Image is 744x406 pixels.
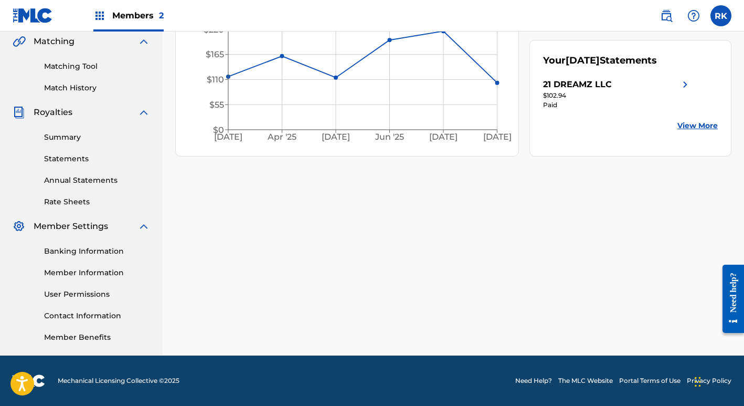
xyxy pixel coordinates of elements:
[44,332,150,343] a: Member Benefits
[44,82,150,93] a: Match History
[710,5,731,26] div: User Menu
[543,54,657,68] div: Your Statements
[44,267,150,278] a: Member Information
[44,289,150,300] a: User Permissions
[695,366,701,398] div: Drag
[660,9,673,22] img: search
[679,78,692,91] img: right chevron icon
[207,75,224,85] tspan: $110
[558,376,613,386] a: The MLC Website
[112,9,164,22] span: Members
[204,25,224,35] tspan: $220
[44,61,150,72] a: Matching Tool
[137,35,150,48] img: expand
[566,55,600,66] span: [DATE]
[44,132,150,143] a: Summary
[13,220,25,233] img: Member Settings
[619,376,681,386] a: Portal Terms of Use
[375,132,404,142] tspan: Jun '25
[34,106,72,119] span: Royalties
[13,106,25,119] img: Royalties
[209,100,224,110] tspan: $55
[543,78,612,91] div: 21 DREAMZ LLC
[44,196,150,207] a: Rate Sheets
[159,11,164,20] span: 2
[34,35,75,48] span: Matching
[137,220,150,233] img: expand
[687,376,731,386] a: Privacy Policy
[44,310,150,321] a: Contact Information
[13,35,26,48] img: Matching
[429,132,458,142] tspan: [DATE]
[656,5,677,26] a: Public Search
[683,5,704,26] div: Help
[692,356,744,406] iframe: Chat Widget
[44,175,150,186] a: Annual Statements
[213,125,224,135] tspan: $0
[515,376,552,386] a: Need Help?
[543,78,692,110] a: 21 DREAMZ LLCright chevron icon$102.94Paid
[214,132,242,142] tspan: [DATE]
[137,106,150,119] img: expand
[483,132,512,142] tspan: [DATE]
[543,91,692,100] div: $102.94
[34,220,108,233] span: Member Settings
[543,100,692,110] div: Paid
[44,246,150,257] a: Banking Information
[93,9,106,22] img: Top Rightsholders
[677,120,718,131] a: View More
[206,49,224,59] tspan: $165
[715,257,744,341] iframe: Resource Center
[13,374,45,387] img: logo
[267,132,296,142] tspan: Apr '25
[687,9,700,22] img: help
[44,153,150,164] a: Statements
[58,376,179,386] span: Mechanical Licensing Collective © 2025
[322,132,350,142] tspan: [DATE]
[13,8,53,23] img: MLC Logo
